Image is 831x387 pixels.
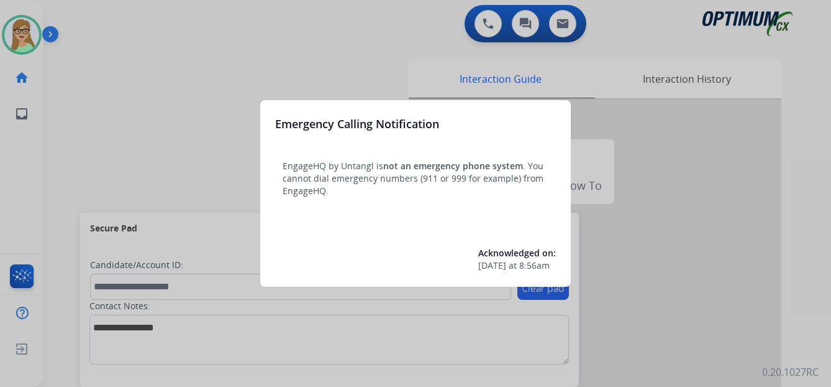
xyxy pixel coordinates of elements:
div: at [478,259,556,272]
span: [DATE] [478,259,506,272]
p: EngageHQ by Untangl is . You cannot dial emergency numbers (911 or 999 for example) from EngageHQ. [283,160,548,197]
p: 0.20.1027RC [762,365,819,380]
span: not an emergency phone system [383,160,523,172]
span: 8:56am [519,259,550,272]
h3: Emergency Calling Notification [275,115,439,133]
span: Acknowledged on: [478,247,556,259]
